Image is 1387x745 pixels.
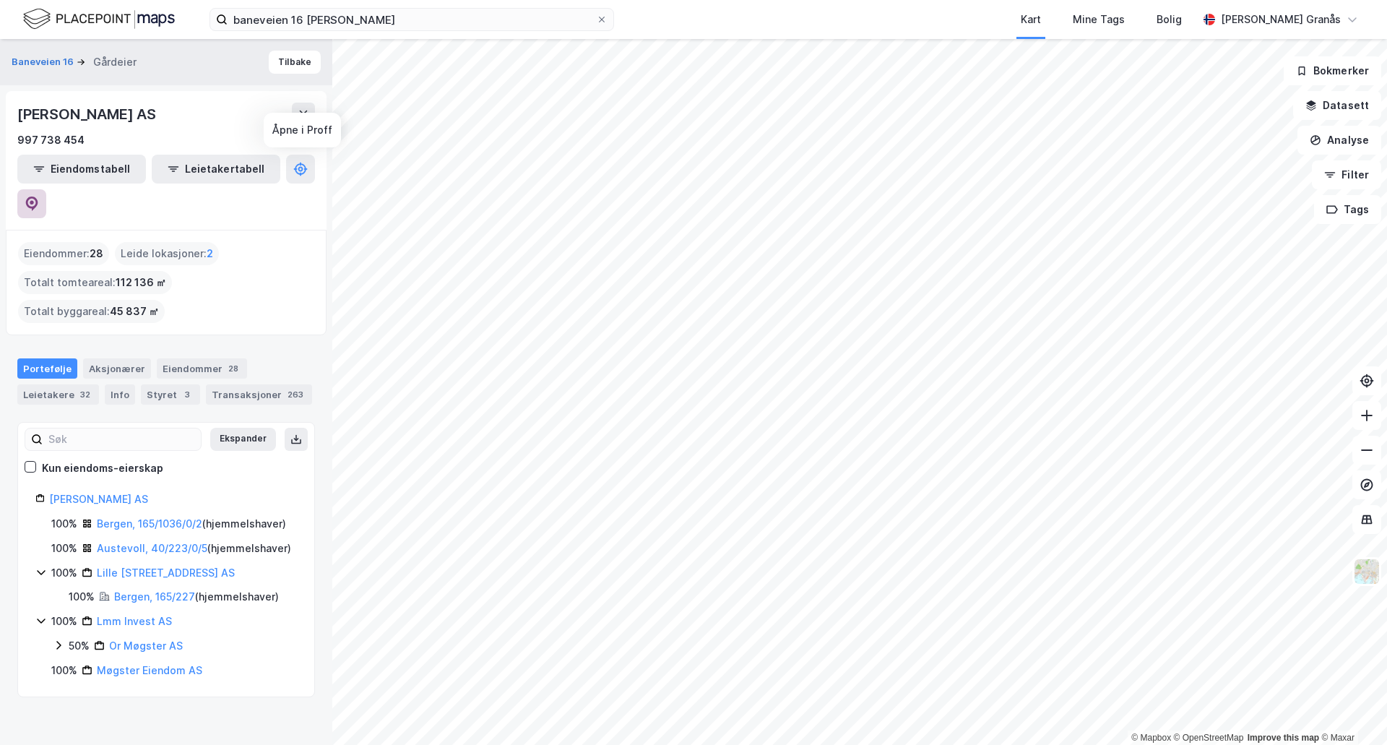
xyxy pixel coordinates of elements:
div: 100% [51,564,77,582]
div: ( hjemmelshaver ) [97,540,291,557]
button: Bokmerker [1284,56,1381,85]
img: logo.f888ab2527a4732fd821a326f86c7f29.svg [23,7,175,32]
img: Z [1353,558,1380,585]
div: 100% [51,613,77,630]
div: Leide lokasjoner : [115,242,219,265]
div: Info [105,384,135,405]
a: OpenStreetMap [1174,733,1244,743]
a: Lille [STREET_ADDRESS] AS [97,567,235,579]
div: ( hjemmelshaver ) [114,588,279,606]
button: Tags [1314,195,1381,224]
a: Lmm Invest AS [97,615,172,627]
button: Analyse [1297,126,1381,155]
div: 28 [225,361,241,376]
div: 50% [69,637,90,655]
div: Gårdeier [93,53,137,71]
span: 28 [90,245,103,262]
a: Austevoll, 40/223/0/5 [97,542,207,554]
input: Søk på adresse, matrikkel, gårdeiere, leietakere eller personer [228,9,596,30]
div: 100% [69,588,95,606]
button: Baneveien 16 [12,55,77,69]
button: Leietakertabell [152,155,280,184]
div: Leietakere [17,384,99,405]
div: 100% [51,515,77,533]
button: Eiendomstabell [17,155,146,184]
div: Mine Tags [1073,11,1125,28]
div: 3 [180,387,194,402]
div: Portefølje [17,358,77,379]
a: Bergen, 165/227 [114,590,195,603]
div: Totalt byggareal : [18,300,165,323]
span: 112 136 ㎡ [116,274,166,291]
div: ( hjemmelshaver ) [97,515,286,533]
button: Datasett [1293,91,1381,120]
iframe: Chat Widget [1315,676,1387,745]
div: Aksjonærer [83,358,151,379]
div: Kart [1021,11,1041,28]
button: Tilbake [269,51,321,74]
div: Eiendommer : [18,242,109,265]
button: Filter [1312,160,1381,189]
div: [PERSON_NAME] AS [17,103,159,126]
a: Or Møgster AS [109,640,183,652]
div: Bolig [1157,11,1182,28]
div: 32 [77,387,93,402]
span: 2 [207,245,213,262]
div: Styret [141,384,200,405]
div: 997 738 454 [17,132,85,149]
a: Bergen, 165/1036/0/2 [97,517,202,530]
div: 263 [285,387,306,402]
div: Eiendommer [157,358,247,379]
a: Møgster Eiendom AS [97,664,202,676]
div: 100% [51,540,77,557]
span: 45 837 ㎡ [110,303,159,320]
a: [PERSON_NAME] AS [49,493,148,505]
input: Søk [43,429,201,450]
div: Kun eiendoms-eierskap [42,460,163,477]
div: Transaksjoner [206,384,312,405]
a: Improve this map [1248,733,1319,743]
div: 100% [51,662,77,679]
a: Mapbox [1131,733,1171,743]
div: Totalt tomteareal : [18,271,172,294]
button: Ekspander [210,428,276,451]
div: [PERSON_NAME] Granås [1221,11,1341,28]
